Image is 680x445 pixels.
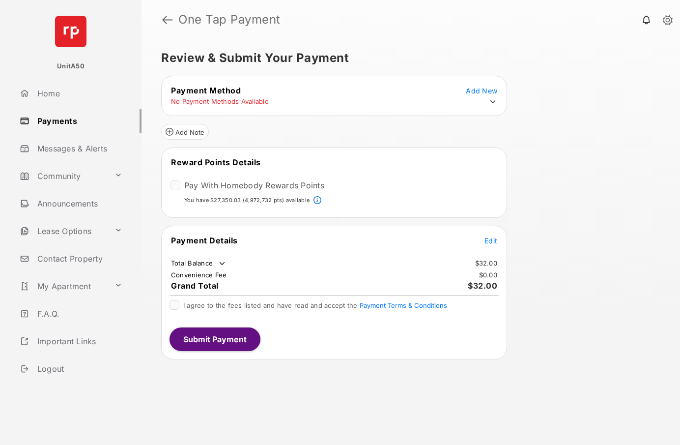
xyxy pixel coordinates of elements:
[16,192,142,215] a: Announcements
[16,164,111,188] a: Community
[161,124,209,140] button: Add Note
[178,14,281,26] strong: One Tap Payment
[484,236,497,245] button: Edit
[466,86,497,95] button: Add New
[171,281,219,291] span: Grand Total
[16,109,142,133] a: Payments
[16,302,142,326] a: F.A.Q.
[479,270,498,279] td: $0.00
[170,259,227,268] td: Total Balance
[16,247,142,270] a: Contact Property
[16,82,142,105] a: Home
[171,86,241,95] span: Payment Method
[170,270,227,279] td: Convenience Fee
[360,301,447,309] button: I agree to the fees listed and have read and accept the
[57,61,85,71] p: UnitA50
[16,329,126,353] a: Important Links
[161,52,652,64] h5: Review & Submit Your Payment
[171,157,261,167] span: Reward Points Details
[475,259,498,267] td: $32.00
[468,281,497,291] span: $32.00
[184,180,324,190] label: Pay With Homebody Rewards Points
[16,219,111,243] a: Lease Options
[170,97,269,106] td: No Payment Methods Available
[466,87,497,95] span: Add New
[16,137,142,160] a: Messages & Alerts
[16,274,111,298] a: My Apartment
[183,301,447,309] span: I agree to the fees listed and have read and accept the
[171,236,238,245] span: Payment Details
[16,357,142,381] a: Logout
[184,196,310,205] p: You have $27,350.03 (4,972,732 pts) available
[55,16,86,47] img: svg+xml;base64,PHN2ZyB4bWxucz0iaHR0cDovL3d3dy53My5vcmcvMjAwMC9zdmciIHdpZHRoPSI2NCIgaGVpZ2h0PSI2NC...
[484,237,497,245] span: Edit
[170,327,260,351] button: Submit Payment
